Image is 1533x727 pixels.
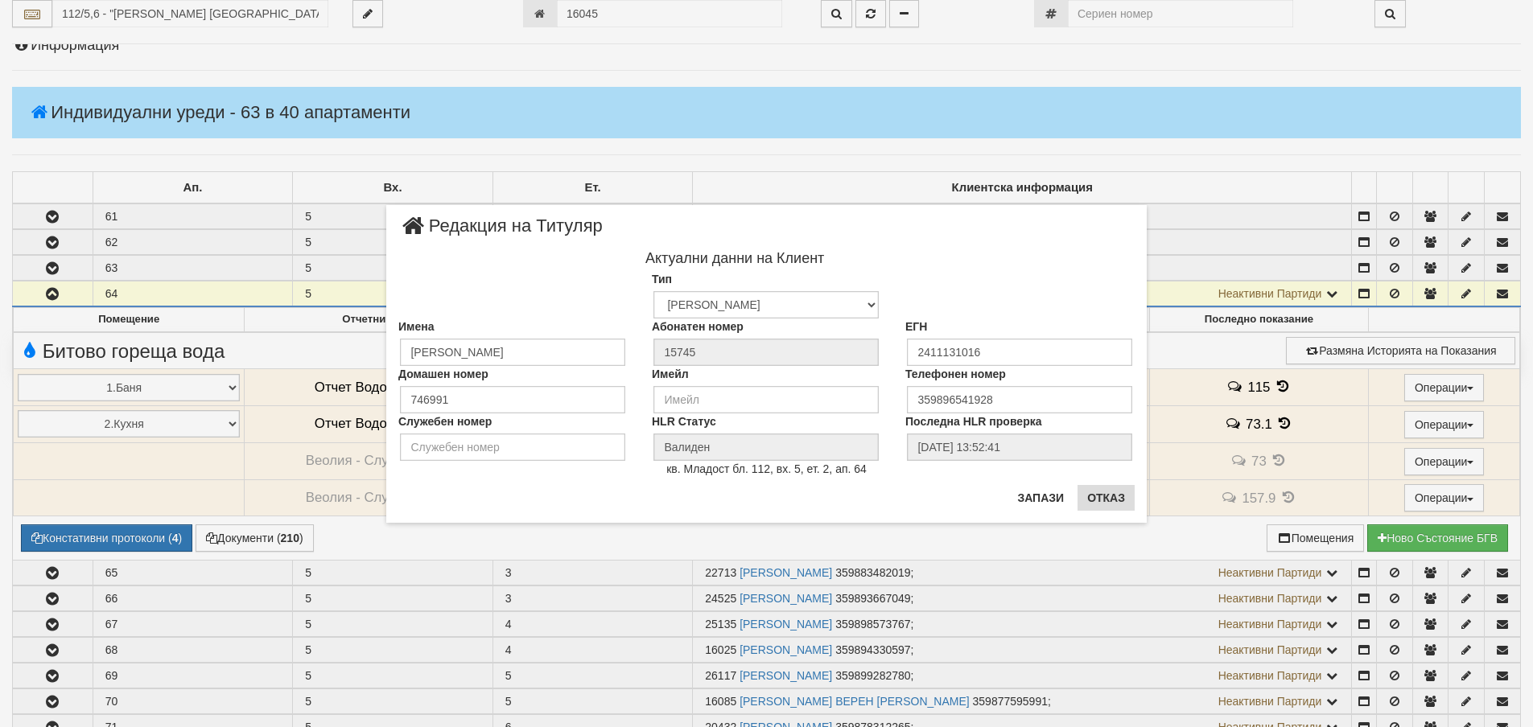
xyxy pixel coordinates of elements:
[398,413,492,429] label: Служебен номер
[398,366,488,382] label: Домашен номер
[398,461,1135,477] p: кв. Младост бл. 112, вх. 5, ет. 2, ап. 64
[652,271,672,287] label: Тип
[652,366,689,382] label: Имейл
[905,366,1006,382] label: Телефонен номер
[398,318,434,335] label: Имена
[905,413,1042,429] label: Последна HLR проверка
[1008,485,1074,511] button: Запази
[907,339,1132,366] input: ЕГН на mклиента
[400,339,625,366] input: Имена
[398,217,603,247] span: Редакция на Титуляр
[907,386,1132,413] input: Телефонен номер на клиента, който се използва при Кампании
[652,413,716,429] label: HLR Статус
[652,318,744,335] label: Абонатен номер
[400,386,625,413] input: Домашен номер на клиента
[653,339,879,366] input: Абонатен номер
[400,433,625,461] input: Служебен номер на клиента
[398,251,1071,267] h4: Актуални данни на Клиент
[653,386,879,413] input: Електронна поща на клиента, която се използва при Кампании
[905,318,927,335] label: ЕГН
[1078,485,1135,511] button: Отказ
